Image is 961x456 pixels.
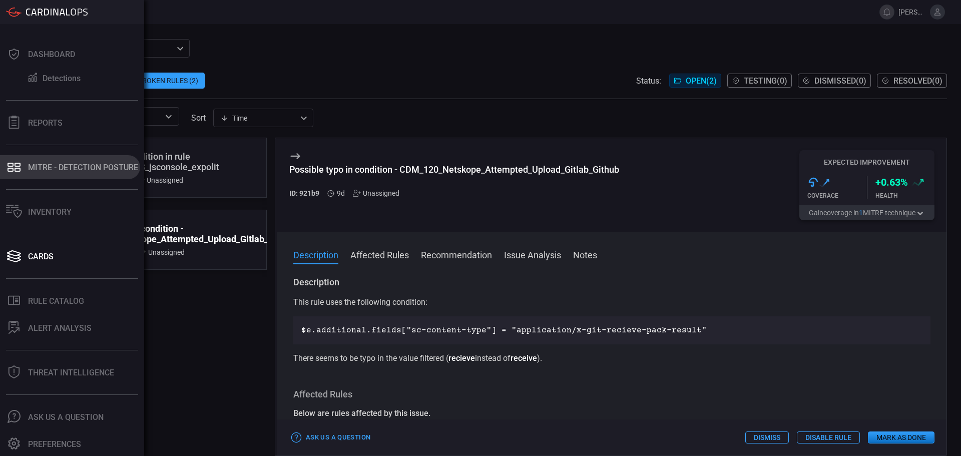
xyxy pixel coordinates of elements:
div: Reports [28,118,63,128]
div: Preferences [28,439,81,449]
button: Mark as Done [868,431,934,443]
span: [PERSON_NAME][DOMAIN_NAME] [898,8,926,16]
span: Sep 30, 2025 12:26 AM [337,189,345,197]
button: Notes [573,248,597,260]
h3: + 0.63 % [875,176,908,188]
div: Threat Intelligence [28,368,114,377]
h3: Affected Rules [293,388,930,400]
div: Each one of these rules are mapped into the following tactics & techniques: [293,418,930,427]
span: Testing ( 0 ) [744,76,787,86]
h3: Description [293,276,930,288]
span: Dismissed ( 0 ) [814,76,866,86]
button: Description [293,248,338,260]
div: Time [220,113,297,123]
p: $e.additional.fields["sc-content-type"] = "application/x-git-recieve-pack-result" [301,324,922,336]
p: There seems to be typo in the value filtered ( instead of ). [293,352,930,364]
div: Unassigned [138,248,185,256]
span: 1 [859,209,863,217]
span: Open ( 2 ) [686,76,717,86]
h5: Expected Improvement [799,158,934,166]
div: Possible typo in condition - CDM_120_Netskope_Attempted_Upload_Gitlab_Github [289,164,619,175]
h5: ID: 921b9 [289,189,319,197]
div: Ask Us A Question [28,412,104,422]
div: Broken not() condition in rule Potential_FortiOS_jsconsole_expolit [75,151,219,172]
p: This rule uses the following condition: [293,296,930,308]
span: Status: [636,76,661,86]
button: Open(2) [669,74,721,88]
div: Below are rules affected by this issue. [293,408,930,418]
button: Disable Rule [797,431,860,443]
strong: recieve [448,353,475,363]
div: Unassigned [137,176,183,184]
div: Rule Catalog [28,296,84,306]
div: Broken Rules (2) [131,73,205,89]
button: Open [162,110,176,124]
button: Ask Us a Question [289,430,373,445]
div: Health [875,192,935,199]
div: Possible typo in condition - CDM_120_Netskope_Attempted_Upload_Gitlab_Github [75,223,295,244]
button: Dismissed(0) [798,74,871,88]
div: Dashboard [28,50,75,59]
div: MITRE - Detection Posture [28,163,138,172]
button: Gaincoverage in1MITRE technique [799,205,934,220]
div: Inventory [28,207,72,217]
div: Detections [43,74,81,83]
button: Issue Analysis [504,248,561,260]
button: Affected Rules [350,248,409,260]
button: Resolved(0) [877,74,947,88]
strong: receive [511,353,537,363]
span: Resolved ( 0 ) [893,76,942,86]
button: Recommendation [421,248,492,260]
button: Testing(0) [727,74,792,88]
button: Dismiss [745,431,789,443]
div: Cards [28,252,54,261]
div: ALERT ANALYSIS [28,323,92,333]
label: sort [191,113,206,123]
div: Unassigned [353,189,399,197]
div: Coverage [807,192,867,199]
